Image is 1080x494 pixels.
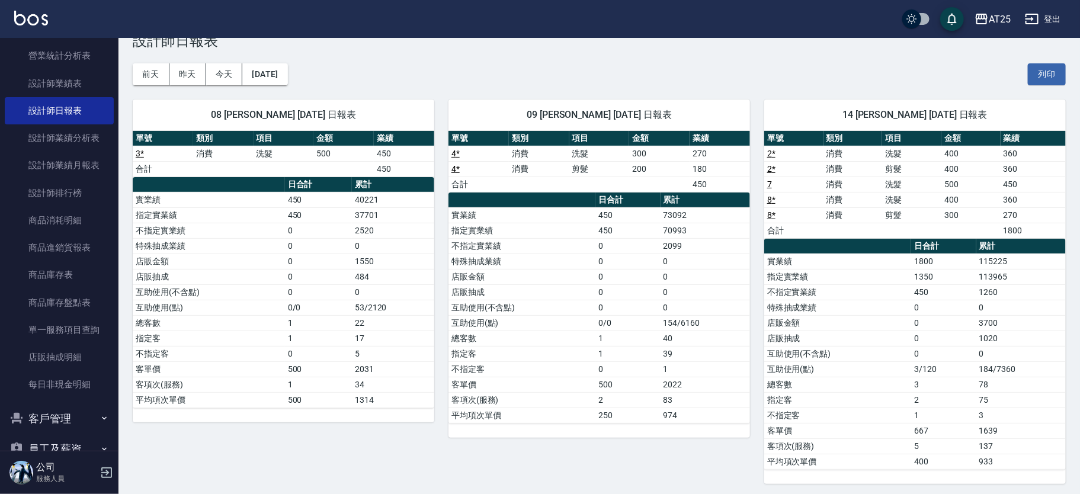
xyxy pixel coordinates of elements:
table: a dense table [764,239,1066,470]
td: 0/0 [285,300,352,315]
td: 500 [941,177,1001,192]
a: 設計師排行榜 [5,179,114,207]
td: 360 [1001,161,1066,177]
td: 73092 [661,207,750,223]
td: 合計 [764,223,823,238]
th: 單號 [764,131,823,146]
td: 0 [352,284,434,300]
td: 總客數 [764,377,911,392]
table: a dense table [448,131,750,193]
td: 450 [1001,177,1066,192]
td: 115225 [976,254,1066,269]
td: 450 [285,207,352,223]
td: 消費 [823,161,883,177]
button: AT25 [970,7,1015,31]
th: 業績 [1001,131,1066,146]
td: 1314 [352,392,434,408]
td: 450 [911,284,976,300]
td: 400 [941,192,1001,207]
td: 0 [661,284,750,300]
td: 450 [595,223,661,238]
img: Logo [14,11,48,25]
td: 450 [374,146,434,161]
td: 0 [352,238,434,254]
td: 1 [595,331,661,346]
td: 互助使用(點) [764,361,911,377]
td: 180 [690,161,750,177]
td: 40221 [352,192,434,207]
td: 154/6160 [661,315,750,331]
button: save [940,7,964,31]
td: 0 [661,269,750,284]
td: 1 [285,331,352,346]
td: 0 [285,254,352,269]
td: 0 [285,269,352,284]
td: 270 [1001,207,1066,223]
td: 合計 [448,177,509,192]
a: 設計師日報表 [5,97,114,124]
td: 360 [1001,192,1066,207]
td: 0 [911,331,976,346]
td: 指定實業績 [133,207,285,223]
td: 0 [911,346,976,361]
th: 累計 [661,193,750,208]
td: 店販金額 [133,254,285,269]
td: 洗髮 [254,146,314,161]
td: 0 [595,361,661,377]
td: 1800 [1001,223,1066,238]
th: 日合計 [285,177,352,193]
td: 3700 [976,315,1066,331]
td: 450 [595,207,661,223]
td: 17 [352,331,434,346]
td: 5 [911,438,976,454]
td: 店販抽成 [764,331,911,346]
td: 667 [911,423,976,438]
th: 日合計 [595,193,661,208]
td: 總客數 [448,331,595,346]
td: 客項次(服務) [764,438,911,454]
td: 0 [976,300,1066,315]
td: 933 [976,454,1066,469]
td: 500 [285,361,352,377]
td: 22 [352,315,434,331]
a: 商品消耗明細 [5,207,114,234]
button: 列印 [1028,63,1066,85]
td: 消費 [509,161,569,177]
td: 特殊抽成業績 [448,254,595,269]
td: 0 [595,238,661,254]
td: 0 [911,315,976,331]
a: 每日非現金明細 [5,371,114,398]
td: 2022 [661,377,750,392]
th: 類別 [823,131,883,146]
td: 洗髮 [569,146,630,161]
td: 不指定實業績 [133,223,285,238]
th: 單號 [448,131,509,146]
span: 09 [PERSON_NAME] [DATE] 日報表 [463,109,736,121]
td: 113965 [976,269,1066,284]
td: 客項次(服務) [133,377,285,392]
td: 1 [661,361,750,377]
td: 互助使用(不含點) [764,346,911,361]
td: 剪髮 [569,161,630,177]
td: 互助使用(點) [448,315,595,331]
h3: 設計師日報表 [133,33,1066,49]
button: 客戶管理 [5,403,114,434]
td: 指定實業績 [764,269,911,284]
th: 項目 [254,131,314,146]
button: [DATE] [242,63,287,85]
td: 不指定實業績 [764,284,911,300]
td: 400 [941,146,1001,161]
a: 商品進銷貨報表 [5,234,114,261]
td: 1639 [976,423,1066,438]
td: 實業績 [133,192,285,207]
td: 特殊抽成業績 [764,300,911,315]
td: 0 [595,254,661,269]
td: 不指定實業績 [448,238,595,254]
td: 2 [911,392,976,408]
td: 店販金額 [448,269,595,284]
td: 0/0 [595,315,661,331]
td: 5 [352,346,434,361]
td: 500 [285,392,352,408]
td: 0 [661,300,750,315]
td: 78 [976,377,1066,392]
